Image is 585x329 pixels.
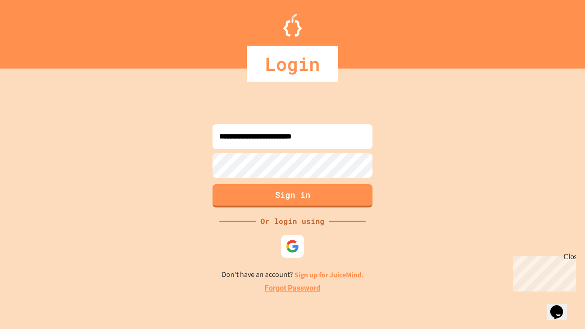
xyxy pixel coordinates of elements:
p: Don't have an account? [222,269,364,281]
iframe: chat widget [509,253,576,292]
div: Login [247,46,338,82]
button: Sign in [213,184,372,207]
div: Chat with us now!Close [4,4,63,58]
a: Forgot Password [265,283,320,294]
img: Logo.svg [283,14,302,37]
iframe: chat widget [547,292,576,320]
img: google-icon.svg [286,239,299,253]
div: Or login using [256,216,329,227]
a: Sign up for JuiceMind. [294,270,364,280]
